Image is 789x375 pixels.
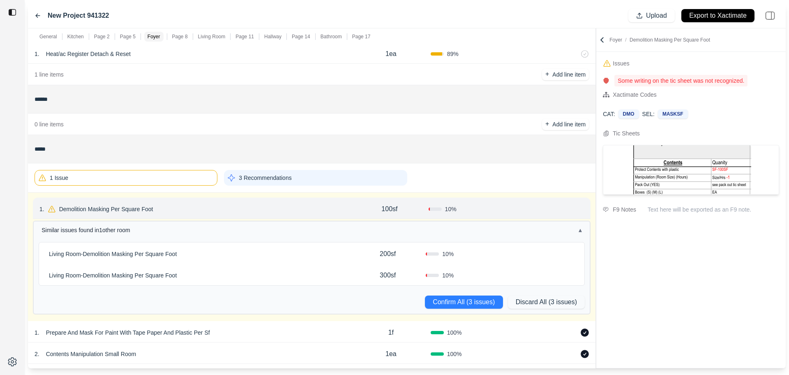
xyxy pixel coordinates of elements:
p: 1 line items [35,70,64,79]
button: Export to Xactimate [681,9,754,22]
p: Add line item [552,120,586,128]
img: comment [603,207,609,212]
p: Heat/ac Register Detach & Reset [43,48,134,60]
p: Page 8 [172,33,188,40]
img: line-name-issue.svg [603,77,609,84]
p: 1f [388,328,394,338]
p: Upload [646,11,667,21]
span: Similar issues found in 1 other room [42,226,130,234]
p: Bathroom [321,33,342,40]
img: right-panel.svg [761,7,779,25]
p: Demolition Masking Per Square Foot [46,248,180,260]
p: Page 11 [235,33,254,40]
span: 100 % [447,328,462,337]
span: 10 % [442,250,454,258]
span: / [622,37,630,43]
button: +Add line item [542,119,589,130]
p: + [545,119,549,129]
p: SEL: [642,110,655,118]
p: 1 . [35,328,39,337]
p: Foyer [148,33,160,40]
p: Page 17 [352,33,371,40]
div: Tic Sheets [613,128,640,138]
span: 10 % [442,271,454,280]
p: 0 line items [35,120,64,128]
p: 200sf [380,249,396,259]
p: Foyer [609,37,710,43]
div: Xactimate Codes [613,90,657,100]
p: Export to Xactimate [689,11,747,21]
p: Some writing on the tic sheet was not recognized. [614,75,747,86]
button: Similar issues found in1other room▴ [34,221,590,239]
p: Page 14 [292,33,310,40]
span: 100 % [447,350,462,358]
button: Confirm All (3 issues) [425,296,503,309]
span: 10 % [445,205,457,213]
p: Add line item [552,70,586,79]
div: Issues [613,58,629,68]
p: Demolition Masking Per Square Foot [46,270,180,281]
p: Hallway [264,33,281,40]
p: 1 . [39,205,44,213]
img: toggle sidebar [8,8,16,16]
img: Cropped Image [631,145,751,194]
p: Living Room [198,33,226,40]
p: Contents Manipulation Small Room [43,348,139,360]
p: 100sf [381,204,397,214]
p: Text here will be exported as an F9 note. [648,205,779,214]
label: New Project 941322 [48,11,109,21]
p: Page 2 [94,33,110,40]
p: 1ea [385,349,397,359]
p: 1 . [35,50,39,58]
p: Page 5 [120,33,136,40]
p: 2 . [35,350,39,358]
div: DMO [618,109,639,119]
button: Upload [628,9,675,22]
span: 89 % [447,50,459,58]
p: 300sf [380,270,396,280]
p: + [545,70,549,79]
p: Kitchen [67,33,84,40]
p: Prepare And Mask For Paint With Tape Paper And Plastic Per Sf [43,327,213,338]
span: ▴ [579,226,582,235]
div: F9 Notes [613,205,636,214]
span: Living Room - [49,251,83,257]
button: Discard All (3 issues) [508,296,585,309]
p: General [39,33,57,40]
p: 1ea [385,49,397,59]
button: +Add line item [542,69,589,80]
span: Demolition Masking Per Square Foot [630,37,710,43]
div: MASKSF [658,109,688,119]
p: 3 Recommendations [239,174,291,182]
p: Demolition Masking Per Square Foot [56,203,157,215]
p: 1 Issue [50,174,68,182]
span: Living Room - [49,272,83,279]
p: CAT: [603,110,615,118]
